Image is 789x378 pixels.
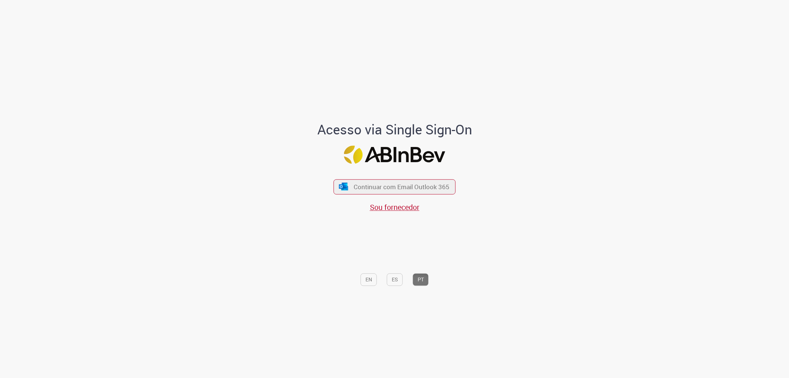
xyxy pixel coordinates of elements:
button: ES [387,273,403,286]
button: ícone Azure/Microsoft 360 Continuar com Email Outlook 365 [334,179,456,194]
img: Logo ABInBev [344,146,445,164]
img: ícone Azure/Microsoft 360 [338,183,348,190]
a: Sou fornecedor [370,202,419,212]
button: PT [413,273,429,286]
span: Continuar com Email Outlook 365 [354,183,449,191]
h1: Acesso via Single Sign-On [292,122,497,137]
button: EN [361,273,377,286]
